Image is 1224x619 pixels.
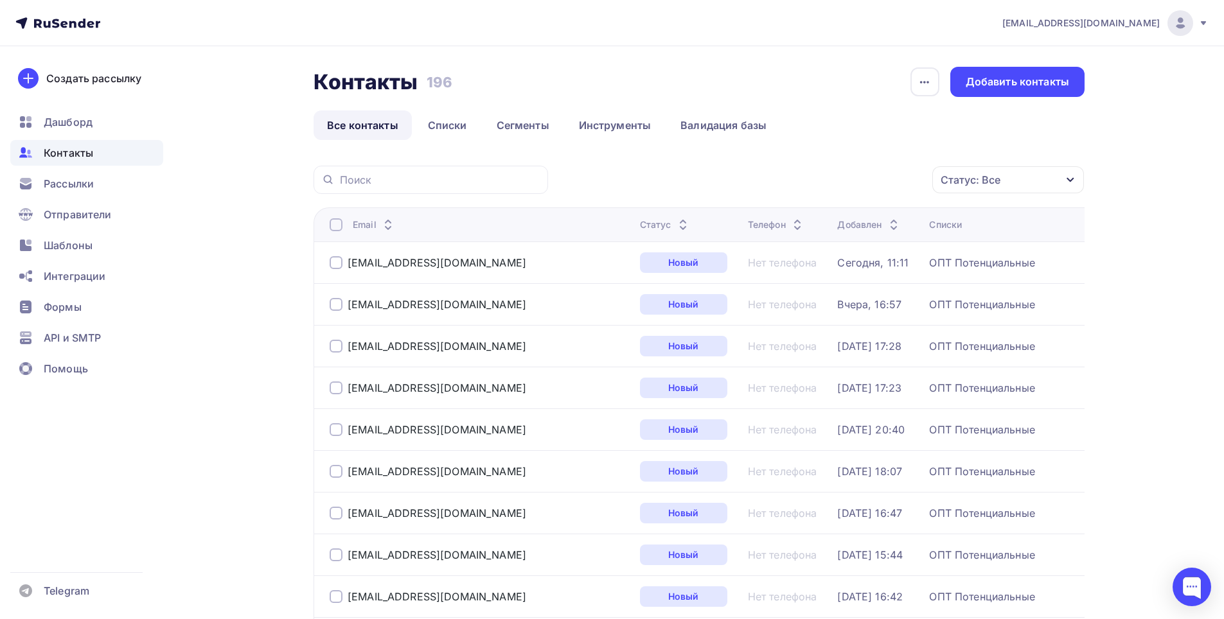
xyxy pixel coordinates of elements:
a: Новый [640,378,727,398]
div: Телефон [748,218,805,231]
input: Поиск [340,173,540,187]
a: Новый [640,252,727,273]
a: Нет телефона [748,590,817,603]
a: Нет телефона [748,256,817,269]
a: Новый [640,503,727,523]
a: Дашборд [10,109,163,135]
a: [DATE] 16:47 [837,507,902,519]
span: Интеграции [44,268,105,284]
div: [DATE] 17:28 [837,340,901,353]
a: [EMAIL_ADDRESS][DOMAIN_NAME] [348,340,526,353]
a: Нет телефона [748,381,817,394]
div: Добавлен [837,218,901,231]
div: Добавить контакты [966,74,1069,89]
a: Сегодня, 11:11 [837,256,909,269]
a: Нет телефона [748,423,817,436]
a: Новый [640,545,727,565]
span: Помощь [44,361,88,376]
a: Новый [640,419,727,440]
button: Статус: Все [932,166,1085,194]
div: [EMAIL_ADDRESS][DOMAIN_NAME] [348,507,526,519]
a: [DATE] 18:07 [837,465,902,478]
span: Контакты [44,145,93,161]
span: Рассылки [44,176,94,191]
a: ОПТ Потенциальные [929,256,1034,269]
a: Отправители [10,202,163,227]
div: Списки [929,218,962,231]
span: Telegram [44,583,89,598]
a: Нет телефона [748,548,817,561]
a: Вчера, 16:57 [837,298,901,311]
a: Нет телефона [748,465,817,478]
div: Нет телефона [748,340,817,353]
a: [EMAIL_ADDRESS][DOMAIN_NAME] [348,465,526,478]
a: Новый [640,461,727,482]
a: [DATE] 15:44 [837,548,903,561]
a: Шаблоны [10,232,163,258]
a: Новый [640,586,727,607]
a: [EMAIL_ADDRESS][DOMAIN_NAME] [348,381,526,394]
a: Валидация базы [667,110,780,140]
a: Сегменты [483,110,563,140]
a: Инструменты [565,110,665,140]
span: Отправители [44,207,112,222]
a: [EMAIL_ADDRESS][DOMAIN_NAME] [1002,10,1209,36]
a: [EMAIL_ADDRESS][DOMAIN_NAME] [348,548,526,561]
div: Создать рассылку [46,71,141,86]
div: [EMAIL_ADDRESS][DOMAIN_NAME] [348,423,526,436]
a: [DATE] 20:40 [837,423,905,436]
a: Новый [640,336,727,356]
a: Новый [640,294,727,315]
a: ОПТ Потенциальные [929,340,1034,353]
a: [DATE] 17:23 [837,381,901,394]
a: Формы [10,294,163,320]
h3: 196 [427,73,452,91]
a: [DATE] 16:42 [837,590,903,603]
a: [EMAIL_ADDRESS][DOMAIN_NAME] [348,590,526,603]
a: [EMAIL_ADDRESS][DOMAIN_NAME] [348,256,526,269]
a: Рассылки [10,171,163,196]
div: Email [353,218,396,231]
a: Нет телефона [748,298,817,311]
a: [EMAIL_ADDRESS][DOMAIN_NAME] [348,298,526,311]
a: ОПТ Потенциальные [929,507,1034,519]
a: ОПТ Потенциальные [929,590,1034,603]
a: ОПТ Потенциальные [929,298,1034,311]
a: ОПТ Потенциальные [929,465,1034,478]
span: Дашборд [44,114,93,130]
a: Нет телефона [748,507,817,519]
h2: Контакты [314,69,418,95]
a: ОПТ Потенциальные [929,548,1034,561]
